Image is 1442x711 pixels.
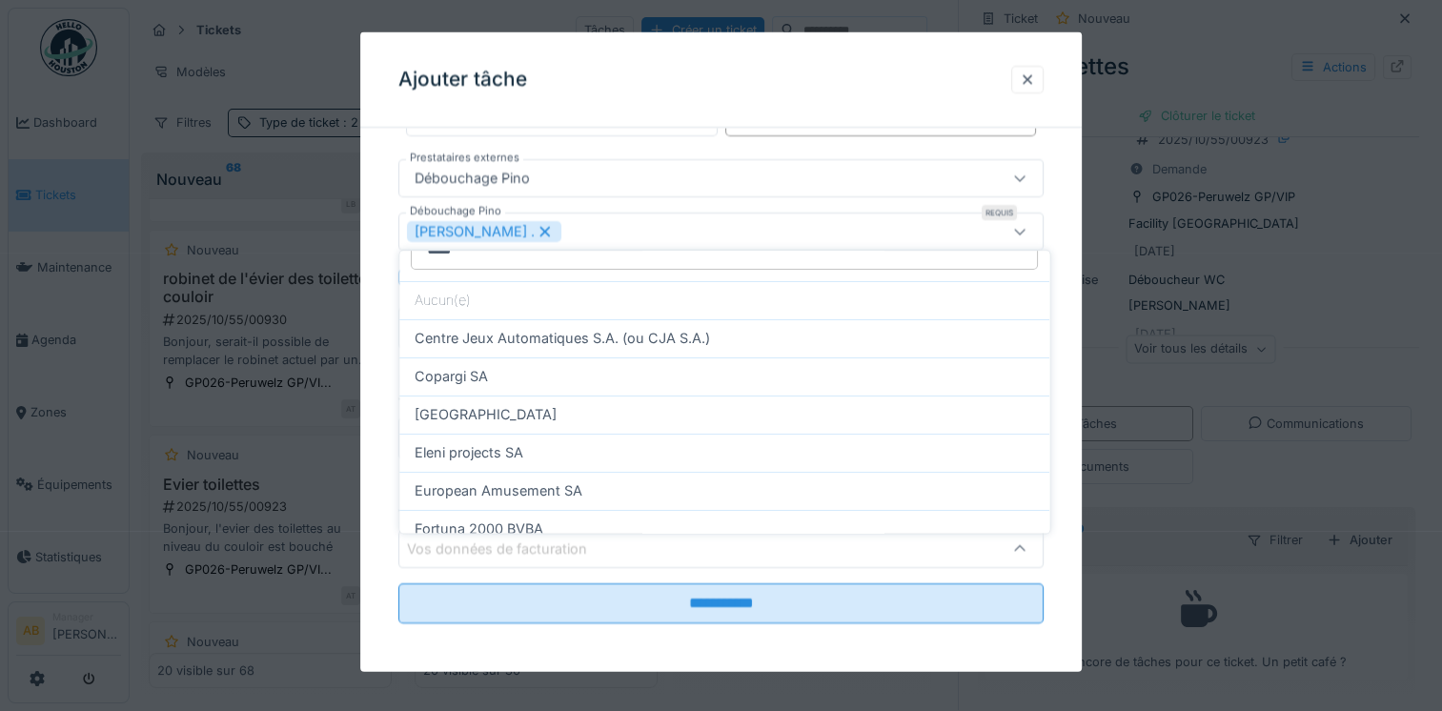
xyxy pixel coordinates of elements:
[982,205,1017,220] div: Requis
[415,442,523,463] span: Eleni projects SA
[415,404,557,425] span: [GEOGRAPHIC_DATA]
[415,480,582,501] span: European Amusement SA
[407,221,561,242] div: [PERSON_NAME] .
[532,113,591,132] div: En interne
[398,68,527,91] h3: Ajouter tâche
[415,328,710,349] span: Centre Jeux Automatiques S.A. (ou CJA S.A.)
[399,281,1049,319] div: Aucun(e)
[406,150,523,166] label: Prestataires externes
[407,538,614,559] div: Vos données de facturation
[406,203,505,219] label: Débouchage Pino
[826,113,934,132] div: Prestataire externe
[415,518,543,539] span: Fortuna 2000 BVBA
[415,366,488,387] span: Copargi SA
[407,168,538,189] div: Débouchage Pino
